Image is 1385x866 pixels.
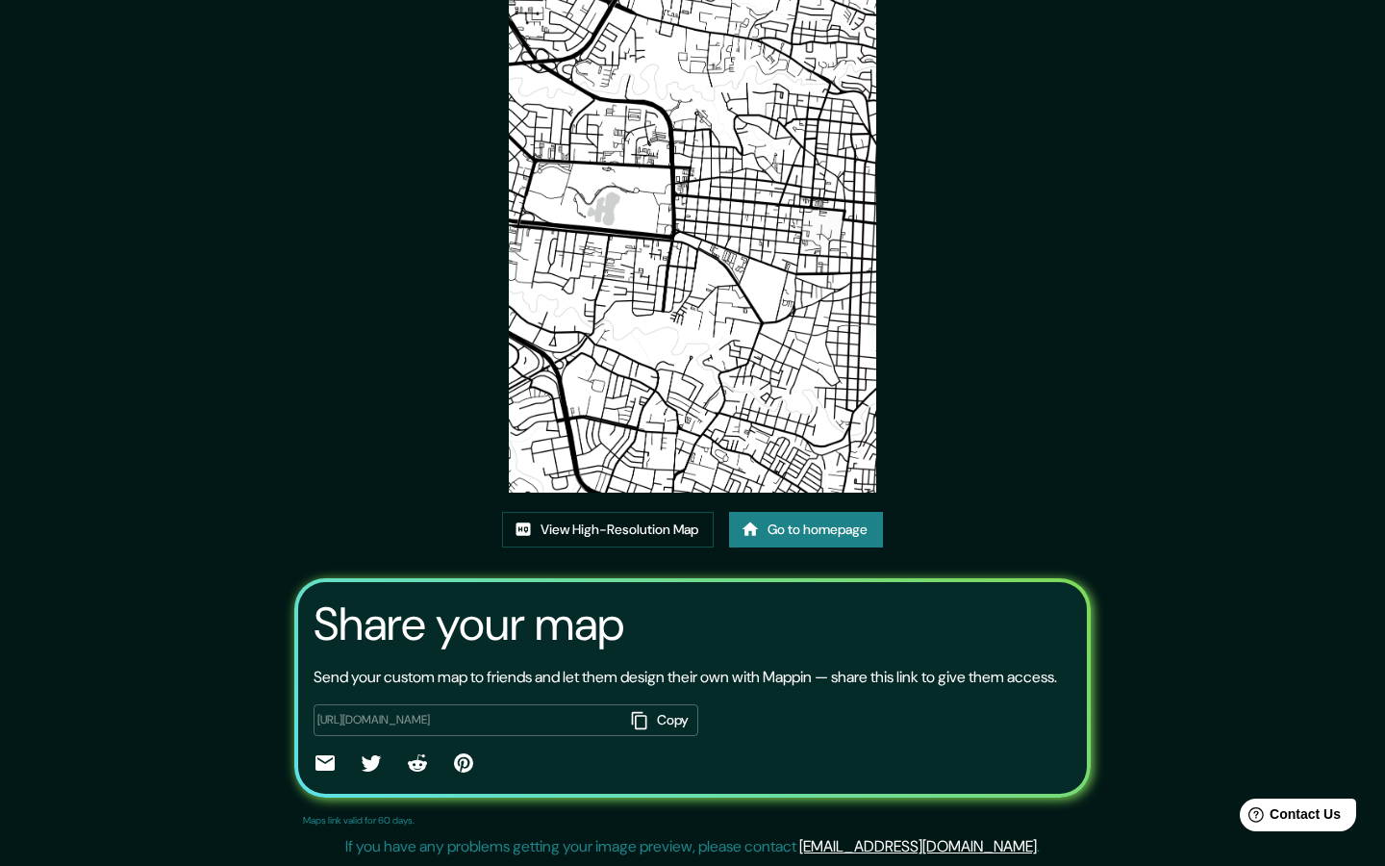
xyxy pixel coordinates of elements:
[799,836,1037,856] a: [EMAIL_ADDRESS][DOMAIN_NAME]
[303,813,415,828] p: Maps link valid for 60 days.
[502,512,714,548] a: View High-Resolution Map
[1214,791,1364,845] iframe: Help widget launcher
[729,512,883,548] a: Go to homepage
[623,704,698,736] button: Copy
[314,666,1057,689] p: Send your custom map to friends and let them design their own with Mappin — share this link to gi...
[345,835,1040,858] p: If you have any problems getting your image preview, please contact .
[314,598,624,651] h3: Share your map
